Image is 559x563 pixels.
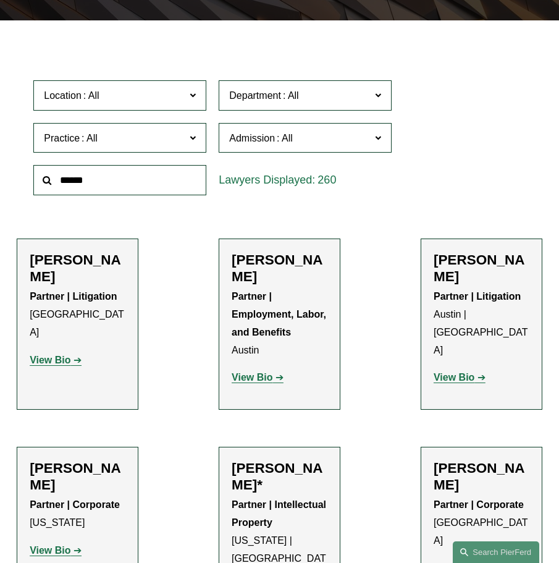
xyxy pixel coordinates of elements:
p: [GEOGRAPHIC_DATA] [434,496,529,549]
a: View Bio [30,545,82,556]
a: View Bio [434,372,485,383]
h2: [PERSON_NAME] [434,252,529,286]
strong: Partner | Litigation [434,291,521,302]
span: Practice [44,133,80,143]
span: Admission [229,133,275,143]
strong: View Bio [232,372,272,383]
strong: Partner | Litigation [30,291,117,302]
a: Search this site [453,541,539,563]
strong: View Bio [434,372,474,383]
h2: [PERSON_NAME] [434,460,529,494]
h2: [PERSON_NAME] [30,460,125,494]
strong: Partner | Corporate [30,499,120,510]
a: View Bio [232,372,284,383]
h2: [PERSON_NAME] [30,252,125,286]
span: Location [44,90,82,101]
p: [US_STATE] [30,496,125,532]
a: View Bio [30,355,82,365]
h2: [PERSON_NAME]* [232,460,327,494]
span: Department [229,90,281,101]
strong: View Bio [30,355,70,365]
h2: [PERSON_NAME] [232,252,327,286]
strong: View Bio [30,545,70,556]
strong: Partner | Corporate [434,499,524,510]
strong: Partner | Employment, Labor, and Benefits [232,291,329,337]
p: Austin | [GEOGRAPHIC_DATA] [434,288,529,359]
strong: Partner | Intellectual Property [232,499,329,528]
span: 260 [317,174,336,186]
p: [GEOGRAPHIC_DATA] [30,288,125,341]
p: Austin [232,288,327,359]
